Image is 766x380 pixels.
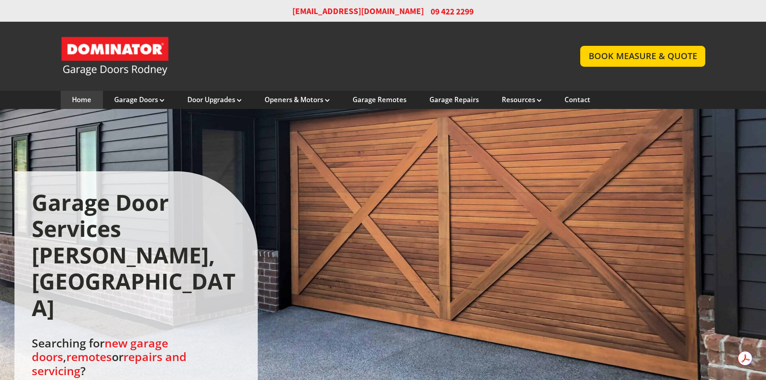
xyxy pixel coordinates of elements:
a: Garage Repairs [429,95,479,104]
a: Home [72,95,91,104]
a: remotes [66,349,112,364]
a: new garage doors [32,335,168,364]
a: BOOK MEASURE & QUOTE [580,46,705,66]
a: Garage Doors [114,95,164,104]
a: Resources [502,95,542,104]
span: 09 422 2299 [431,6,474,17]
a: Door Upgrades [187,95,242,104]
a: repairs and servicing [32,349,187,378]
a: [EMAIL_ADDRESS][DOMAIN_NAME] [292,6,424,17]
a: Contact [565,95,590,104]
a: Openers & Motors [265,95,330,104]
h1: Garage Door Services [PERSON_NAME], [GEOGRAPHIC_DATA] [32,189,240,321]
a: Garage Remotes [353,95,407,104]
